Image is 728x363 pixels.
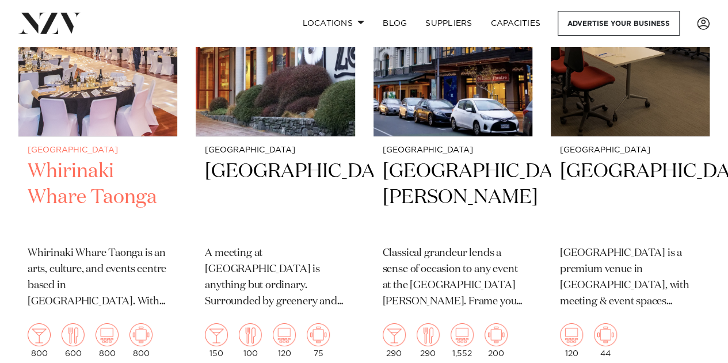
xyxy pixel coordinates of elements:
small: [GEOGRAPHIC_DATA] [205,146,345,155]
div: 200 [485,323,508,358]
p: Whirinaki Whare Taonga is an arts, culture, and events centre based in [GEOGRAPHIC_DATA]. With an... [28,246,168,310]
img: dining.png [417,323,440,346]
p: Classical grandeur lends a sense of occasion to any event at the [GEOGRAPHIC_DATA][PERSON_NAME]. ... [383,246,523,310]
div: 44 [594,323,617,358]
div: 600 [62,323,85,358]
div: 290 [383,323,406,358]
img: nzv-logo.png [18,13,81,33]
a: SUPPLIERS [416,11,481,36]
p: [GEOGRAPHIC_DATA] is a premium venue in [GEOGRAPHIC_DATA], with meeting & event spaces overlookin... [560,246,700,310]
img: theatre.png [560,323,583,346]
h2: [GEOGRAPHIC_DATA] [560,159,700,236]
img: meeting.png [129,323,153,346]
div: 120 [560,323,583,358]
img: meeting.png [307,323,330,346]
div: 800 [129,323,153,358]
p: A meeting at [GEOGRAPHIC_DATA] is anything but ordinary. Surrounded by greenery and exotic wildli... [205,246,345,310]
div: 75 [307,323,330,358]
img: dining.png [62,323,85,346]
small: [GEOGRAPHIC_DATA] [560,146,700,155]
img: cocktail.png [28,323,51,346]
div: 100 [239,323,262,358]
img: theatre.png [273,323,296,346]
small: [GEOGRAPHIC_DATA] [28,146,168,155]
img: cocktail.png [383,323,406,346]
div: 800 [28,323,51,358]
h2: [GEOGRAPHIC_DATA] [205,159,345,236]
img: theatre.png [451,323,474,346]
a: Capacities [482,11,550,36]
div: 800 [96,323,119,358]
div: 120 [273,323,296,358]
a: Locations [293,11,373,36]
h2: [GEOGRAPHIC_DATA][PERSON_NAME] [383,159,523,236]
a: BLOG [373,11,416,36]
div: 150 [205,323,228,358]
img: dining.png [239,323,262,346]
h2: Whirinaki Whare Taonga [28,159,168,236]
img: theatre.png [96,323,119,346]
div: 1,552 [451,323,474,358]
img: meeting.png [485,323,508,346]
img: meeting.png [594,323,617,346]
a: Advertise your business [558,11,680,36]
img: cocktail.png [205,323,228,346]
div: 290 [417,323,440,358]
small: [GEOGRAPHIC_DATA] [383,146,523,155]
